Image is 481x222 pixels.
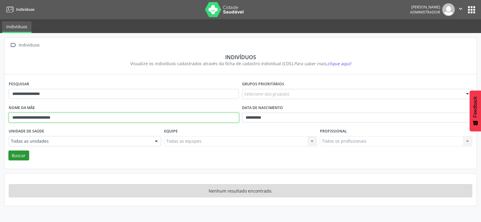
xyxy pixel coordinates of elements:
[9,41,41,50] a:  Indivíduos
[17,41,41,50] div: Indivíduos
[470,90,481,131] button: Feedback - Mostrar pesquisa
[13,54,468,60] div: Indivíduos
[4,5,35,14] a: Indivíduos
[16,7,35,12] span: Indivíduos
[13,60,468,67] div: Visualize os indivíduos cadastrados através da ficha de cadastro individual (CDS).
[320,127,347,136] label: Profissional
[410,5,440,10] div: [PERSON_NAME]
[9,127,44,136] label: Unidade de saúde
[164,127,178,136] label: Equipe
[2,21,32,33] a: Indivíduos
[410,10,440,15] span: Administrador
[9,80,29,89] label: Pesquisar
[466,5,477,15] button: apps
[8,151,29,161] button: Buscar
[457,5,464,12] i: 
[244,91,289,97] span: Selecione o(s) grupo(s)
[294,61,351,66] i: Para saber mais,
[9,103,35,113] label: Nome da mãe
[473,96,478,117] span: Feedback
[327,61,351,66] span: clique aqui!
[9,41,17,50] i: 
[11,138,149,144] span: Todas as unidades
[242,103,283,113] label: Data de nascimento
[442,3,455,16] img: img
[242,80,284,89] label: Grupos prioritários
[9,184,472,197] div: Nenhum resultado encontrado.
[455,3,466,16] button: 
